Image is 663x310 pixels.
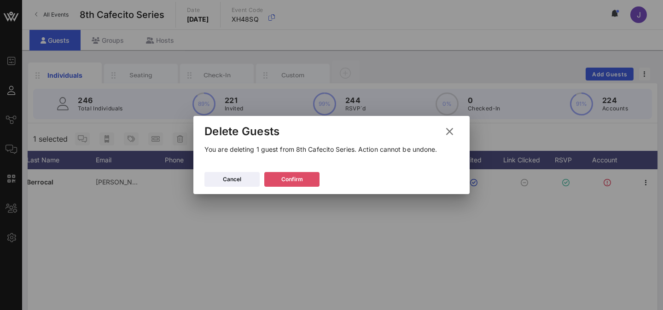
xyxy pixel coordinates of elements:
[204,125,279,138] div: Delete Guests
[204,144,459,155] p: You are deleting 1 guest from 8th Cafecito Series. Action cannot be undone.
[264,172,320,187] button: Confirm
[281,175,303,184] div: Confirm
[204,172,260,187] button: Cancel
[223,175,241,184] div: Cancel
